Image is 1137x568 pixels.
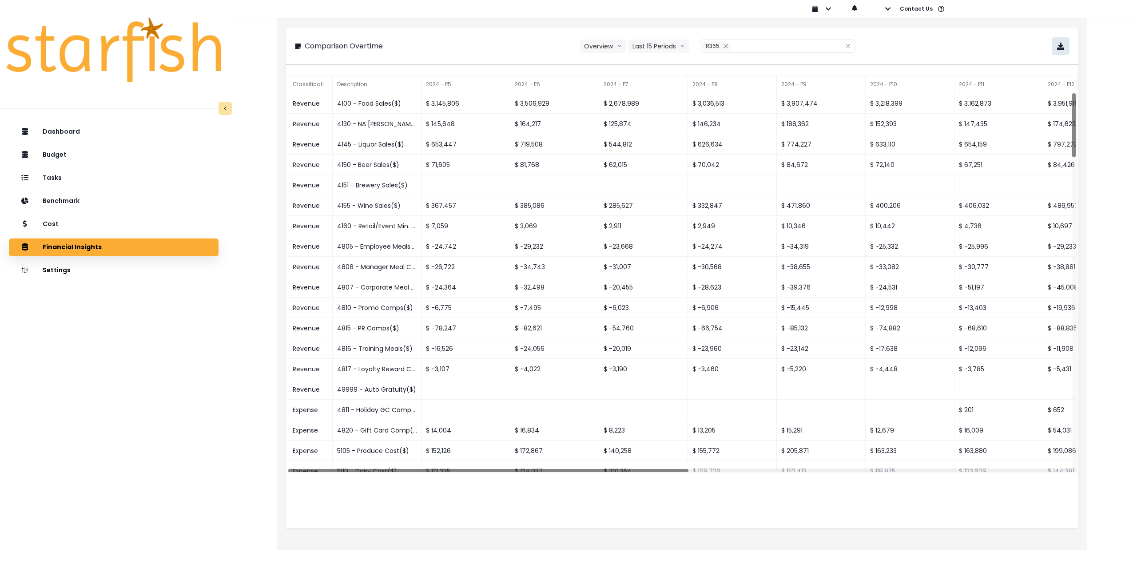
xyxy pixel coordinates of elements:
div: $ 84,426 [1043,155,1132,175]
div: $ -39,376 [777,277,866,298]
div: Revenue [288,195,333,216]
div: 4816 - Training Meals($) [333,338,421,359]
div: $ -23,142 [777,338,866,359]
div: Revenue [288,236,333,257]
div: 2024 - P5 [421,75,510,93]
div: $ 152,393 [866,114,954,134]
div: $ -68,610 [954,318,1043,338]
div: $ -32,498 [510,277,599,298]
div: $ -20,455 [599,277,688,298]
div: 4100 - Food Sales($) [333,93,421,114]
div: 4806 - Manager Meal Comp($) [333,257,421,277]
div: 4817 - Loyalty Reward Comp($) [333,359,421,379]
div: $ -3,785 [954,359,1043,379]
div: 4151 - Brewery Sales($) [333,175,421,195]
div: $ 109,726 [688,461,777,481]
div: 4155 - Wine Sales($) [333,195,421,216]
div: 4815 - PR Comps($) [333,318,421,338]
div: 2024 - P8 [688,75,777,93]
button: Benchmark [9,192,219,210]
div: $ -29,232 [510,236,599,257]
div: $ -12,998 [866,298,954,318]
p: Tasks [43,174,62,182]
div: 2024 - P9 [777,75,866,93]
div: $ 774,227 [777,134,866,155]
div: $ 118,825 [866,461,954,481]
div: $ 14,004 [421,420,510,441]
div: R365 [702,42,731,51]
div: $ -6,906 [688,298,777,318]
div: $ -7,495 [510,298,599,318]
div: $ -45,008 [1043,277,1132,298]
div: $ 205,871 [777,441,866,461]
div: $ -4,022 [510,359,599,379]
div: $ 174,622 [1043,114,1132,134]
div: $ -34,319 [777,236,866,257]
div: $ -24,056 [510,338,599,359]
button: Clear [845,42,851,51]
div: $ -4,448 [866,359,954,379]
div: $ 385,086 [510,195,599,216]
div: $ 147,435 [954,114,1043,134]
div: $ 112,335 [421,461,510,481]
div: $ -24,742 [421,236,510,257]
div: $ 3,162,873 [954,93,1043,114]
div: $ 653,447 [421,134,510,155]
button: Financial Insights [9,238,219,256]
div: 49999 - Auto Gratuity($) [333,379,421,400]
div: $ 123,609 [954,461,1043,481]
div: $ 188,362 [777,114,866,134]
div: Revenue [288,175,333,195]
div: 4805 - Employee Meals($) [333,236,421,257]
div: 4810 - Promo Comps($) [333,298,421,318]
div: $ 719,508 [510,134,599,155]
div: 5105 - Produce Cost($) [333,441,421,461]
div: 2024 - P12 [1043,75,1132,93]
div: $ -88,835 [1043,318,1132,338]
div: $ -51,197 [954,277,1043,298]
div: $ 652 [1043,400,1132,420]
div: Revenue [288,338,333,359]
div: $ 633,110 [866,134,954,155]
div: 4820 - Gift Card Comp($) [333,420,421,441]
div: $ -78,247 [421,318,510,338]
p: Cost [43,220,59,228]
div: $ 163,880 [954,441,1043,461]
button: Cost [9,215,219,233]
div: $ 67,251 [954,155,1043,175]
div: Expense [288,420,333,441]
div: $ 10,442 [866,216,954,236]
button: Remove [721,42,731,51]
div: $ -33,082 [866,257,954,277]
div: $ 72,140 [866,155,954,175]
div: $ -24,274 [688,236,777,257]
span: R365 [706,42,720,50]
div: $ 140,258 [599,441,688,461]
div: $ 71,605 [421,155,510,175]
div: $ 2,678,989 [599,93,688,114]
div: $ -3,460 [688,359,777,379]
div: $ -15,445 [777,298,866,318]
div: 2024 - P6 [510,75,599,93]
div: $ -34,743 [510,257,599,277]
div: Revenue [288,216,333,236]
div: $ 144,381 [1043,461,1132,481]
div: Revenue [288,277,333,298]
div: $ 471,860 [777,195,866,216]
div: $ 13,205 [688,420,777,441]
div: Expense [288,441,333,461]
button: Settings [9,262,219,279]
div: $ 164,217 [510,114,599,134]
div: $ -5,220 [777,359,866,379]
div: Revenue [288,298,333,318]
div: $ 163,233 [866,441,954,461]
div: Revenue [288,257,333,277]
div: $ 332,847 [688,195,777,216]
div: $ 100,354 [599,461,688,481]
div: $ 16,834 [510,420,599,441]
div: 4130 - NA [PERSON_NAME] Sales($) [333,114,421,134]
div: $ 3,907,474 [777,93,866,114]
div: $ 3,069 [510,216,599,236]
div: $ -17,638 [866,338,954,359]
div: $ 489,957 [1043,195,1132,216]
